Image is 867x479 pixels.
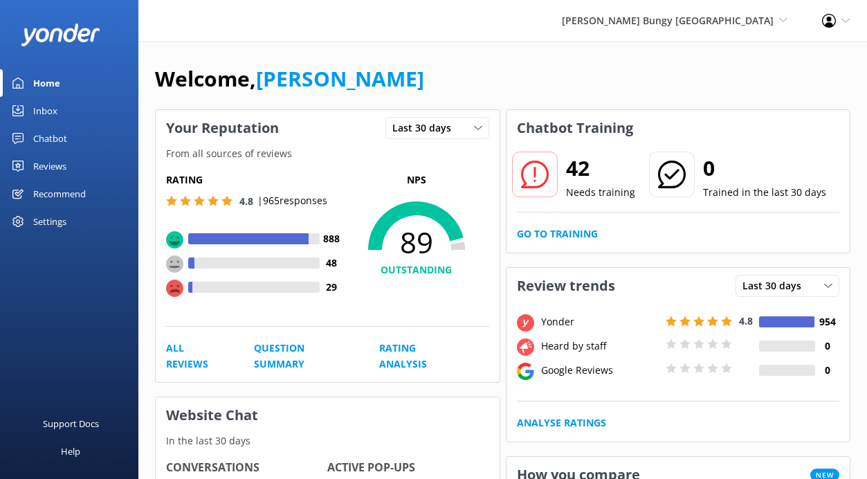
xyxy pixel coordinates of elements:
div: Settings [33,208,66,235]
div: Heard by staff [538,338,662,354]
h3: Website Chat [156,397,500,433]
h4: OUTSTANDING [344,262,489,278]
h4: 0 [815,363,839,378]
a: Go to Training [517,226,598,242]
div: Chatbot [33,125,67,152]
span: 4.8 [739,314,753,327]
p: NPS [344,172,489,188]
h4: 0 [815,338,839,354]
p: From all sources of reviews [156,146,500,161]
div: Google Reviews [538,363,662,378]
div: Yonder [538,314,662,329]
span: [PERSON_NAME] Bungy [GEOGRAPHIC_DATA] [562,14,774,27]
div: Support Docs [43,410,99,437]
h3: Chatbot Training [506,110,644,146]
div: Recommend [33,180,86,208]
h2: 0 [703,152,826,185]
span: 89 [344,225,489,260]
span: Last 30 days [742,278,810,293]
h4: 48 [320,255,344,271]
h1: Welcome, [155,62,424,96]
div: Help [61,437,80,465]
h2: 42 [566,152,635,185]
h3: Your Reputation [156,110,289,146]
span: Last 30 days [392,120,459,136]
h4: 888 [320,231,344,246]
span: 4.8 [239,195,253,208]
p: Needs training [566,185,635,200]
div: Reviews [33,152,66,180]
div: Inbox [33,97,57,125]
h3: Review trends [506,268,626,304]
p: In the last 30 days [156,433,500,449]
h5: Rating [166,172,344,188]
a: Rating Analysis [379,341,458,372]
a: All Reviews [166,341,223,372]
h4: Conversations [166,459,327,477]
p: Trained in the last 30 days [703,185,826,200]
a: Question Summary [254,341,347,372]
a: Analyse Ratings [517,415,606,431]
div: Home [33,69,60,97]
img: yonder-white-logo.png [21,24,100,46]
h4: 954 [815,314,839,329]
a: [PERSON_NAME] [256,64,424,93]
p: | 965 responses [257,193,327,208]
h4: Active Pop-ups [327,459,489,477]
h4: 29 [320,280,344,295]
